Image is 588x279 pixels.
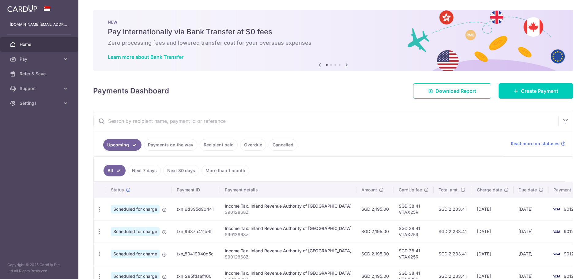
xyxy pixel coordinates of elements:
span: 9012 [564,251,574,256]
p: NEW [108,20,559,25]
td: [DATE] [472,243,514,265]
div: Income Tax. Inland Revenue Authority of [GEOGRAPHIC_DATA] [225,270,352,276]
td: SGD 38.41 VTAX25R [394,198,434,220]
td: [DATE] [514,243,548,265]
a: Learn more about Bank Transfer [108,54,183,60]
span: 9012 [564,229,574,234]
a: Recipient paid [200,139,238,151]
img: CardUp [7,5,37,12]
span: Total amt. [439,187,459,193]
p: [DOMAIN_NAME][EMAIL_ADDRESS][DOMAIN_NAME] [10,21,69,28]
span: Scheduled for charge [111,205,160,213]
img: Bank Card [550,205,563,213]
span: Charge date [477,187,502,193]
img: Bank Card [550,250,563,258]
p: S9012868Z [225,232,352,238]
a: Payments on the way [144,139,197,151]
h6: Zero processing fees and lowered transfer cost for your overseas expenses [108,39,559,47]
a: All [104,165,126,176]
span: 9012 [564,273,574,279]
span: Settings [20,100,60,106]
div: Income Tax. Inland Revenue Authority of [GEOGRAPHIC_DATA] [225,203,352,209]
span: Pay [20,56,60,62]
div: Income Tax. Inland Revenue Authority of [GEOGRAPHIC_DATA] [225,225,352,232]
td: txn_80419940d5c [172,243,220,265]
td: SGD 2,233.41 [434,198,472,220]
div: Income Tax. Inland Revenue Authority of [GEOGRAPHIC_DATA] [225,248,352,254]
h5: Pay internationally via Bank Transfer at $0 fees [108,27,559,37]
img: Bank Card [550,228,563,235]
input: Search by recipient name, payment id or reference [93,111,558,131]
span: Refer & Save [20,71,60,77]
img: Bank transfer banner [93,10,573,71]
td: [DATE] [514,220,548,243]
a: More than 1 month [202,165,249,176]
td: txn_9437b411b6f [172,220,220,243]
td: SGD 38.41 VTAX25R [394,243,434,265]
td: SGD 2,233.41 [434,243,472,265]
td: SGD 38.41 VTAX25R [394,220,434,243]
a: Next 7 days [128,165,161,176]
td: SGD 2,233.41 [434,220,472,243]
h4: Payments Dashboard [93,85,169,96]
td: [DATE] [472,220,514,243]
a: Overdue [240,139,266,151]
span: Create Payment [521,87,558,95]
span: Due date [518,187,537,193]
th: Payment ID [172,182,220,198]
td: SGD 2,195.00 [356,220,394,243]
td: SGD 2,195.00 [356,198,394,220]
span: Read more on statuses [511,141,560,147]
span: Home [20,41,60,47]
span: Amount [361,187,377,193]
td: txn_6d395d90441 [172,198,220,220]
span: Support [20,85,60,92]
td: [DATE] [514,198,548,220]
td: [DATE] [472,198,514,220]
span: Download Report [435,87,476,95]
th: Payment details [220,182,356,198]
a: Read more on statuses [511,141,566,147]
a: Next 30 days [163,165,199,176]
td: SGD 2,195.00 [356,243,394,265]
span: CardUp fee [399,187,422,193]
a: Download Report [413,83,491,99]
span: Scheduled for charge [111,250,160,258]
span: 9012 [564,206,574,212]
span: Status [111,187,124,193]
span: Scheduled for charge [111,227,160,236]
a: Cancelled [269,139,297,151]
p: S9012868Z [225,254,352,260]
a: Upcoming [103,139,141,151]
a: Create Payment [499,83,573,99]
p: S9012868Z [225,209,352,215]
